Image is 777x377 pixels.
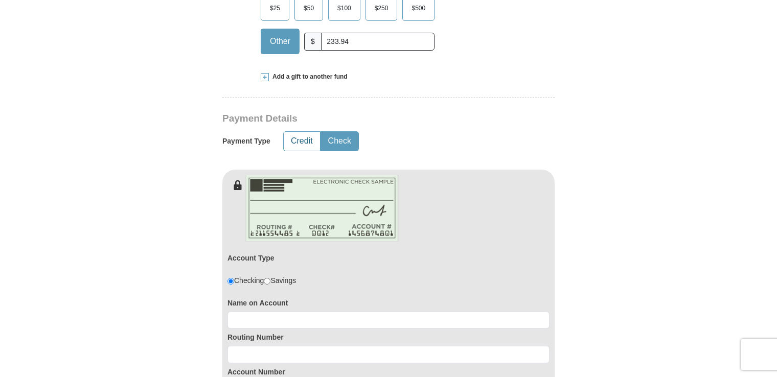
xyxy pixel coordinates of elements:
div: Checking Savings [227,275,296,286]
span: Add a gift to another fund [269,73,348,81]
span: Other [265,34,295,49]
img: check-en.png [245,175,399,242]
span: $100 [332,1,356,16]
span: $25 [265,1,285,16]
h5: Payment Type [222,137,270,146]
h3: Payment Details [222,113,483,125]
input: Other Amount [321,33,435,51]
button: Check [321,132,358,151]
label: Routing Number [227,332,550,342]
label: Account Number [227,367,550,377]
label: Account Type [227,253,275,263]
span: $250 [370,1,394,16]
button: Credit [284,132,320,151]
span: $500 [406,1,430,16]
label: Name on Account [227,298,550,308]
span: $ [304,33,322,51]
span: $50 [299,1,319,16]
